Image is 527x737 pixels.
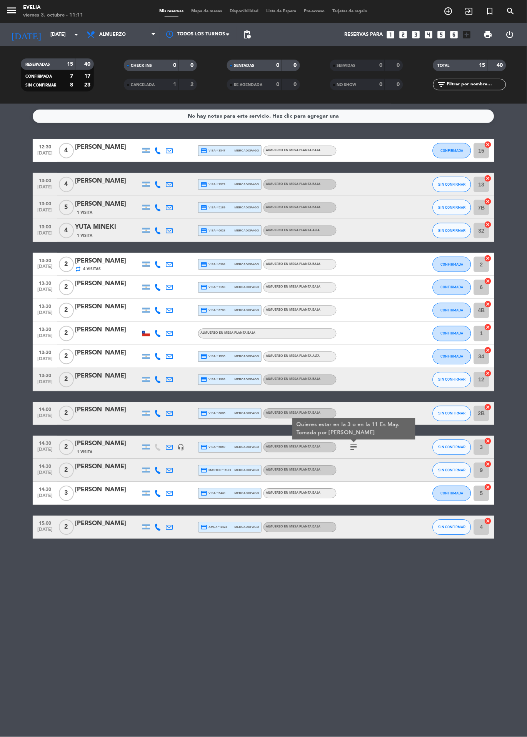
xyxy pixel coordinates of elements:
[263,9,300,13] span: Lista de Espera
[75,325,140,335] div: [PERSON_NAME]
[484,30,493,39] span: print
[200,147,225,154] span: visa * 3547
[484,347,492,354] i: cancel
[266,355,320,358] span: ALMUERZO en MESA PLANTA ALTA
[297,421,412,437] div: Quieres estar en la 3 o en la 11 Es May. Tomada por [PERSON_NAME]
[35,519,55,527] span: 15:00
[439,182,466,186] span: SIN CONFIRMAR
[266,412,321,415] span: ALMUERZO en MESA PLANTA BAJA
[25,63,50,67] span: RESERVADAS
[433,303,471,318] button: CONFIRMADA
[200,204,207,211] i: credit_card
[131,83,155,87] span: CANCELADA
[200,410,225,417] span: visa * 6085
[200,524,227,531] span: amex * 1424
[226,9,263,13] span: Disponibilidad
[35,199,55,208] span: 13:00
[35,222,55,231] span: 13:00
[235,308,259,313] span: mercadopago
[200,376,225,383] span: visa * 1909
[75,176,140,186] div: [PERSON_NAME]
[484,255,492,262] i: cancel
[59,463,74,478] span: 2
[484,438,492,445] i: cancel
[465,7,474,16] i: exit_to_app
[35,348,55,357] span: 13:30
[75,199,140,209] div: [PERSON_NAME]
[439,205,466,210] span: SIN CONFIRMAR
[438,64,450,68] span: TOTAL
[35,302,55,311] span: 13:30
[6,5,17,19] button: menu
[235,285,259,290] span: mercadopago
[266,183,321,186] span: ALMUERZO en MESA PLANTA BAJA
[433,177,471,192] button: SIN CONFIRMAR
[75,519,140,529] div: [PERSON_NAME]
[439,411,466,416] span: SIN CONFIRMAR
[59,177,74,192] span: 4
[200,332,255,335] span: ALMUERZO en MESA PLANTA BAJA
[235,411,259,416] span: mercadopago
[35,185,55,193] span: [DATE]
[35,448,55,456] span: [DATE]
[379,63,382,68] strong: 0
[441,148,464,153] span: CONFIRMADA
[433,372,471,388] button: SIN CONFIRMAR
[497,63,505,68] strong: 40
[235,491,259,496] span: mercadopago
[59,223,74,238] span: 4
[75,371,140,381] div: [PERSON_NAME]
[75,439,140,449] div: [PERSON_NAME]
[156,9,188,13] span: Mis reservas
[484,278,492,285] i: cancel
[411,30,421,40] i: looks_3
[266,149,321,152] span: ALMUERZO en MESA PLANTA BAJA
[59,349,74,364] span: 2
[345,32,383,37] span: Reservas para
[200,467,207,474] i: credit_card
[200,444,207,451] i: credit_card
[349,443,359,452] i: subject
[173,63,176,68] strong: 0
[77,210,92,216] span: 1 Visita
[506,7,515,16] i: search
[75,462,140,472] div: [PERSON_NAME]
[188,112,339,121] div: No hay notas para este servicio. Haz clic para agregar una
[35,405,55,414] span: 14:00
[441,354,464,359] span: CONFIRMADA
[35,231,55,240] span: [DATE]
[200,307,207,314] i: credit_card
[75,405,140,415] div: [PERSON_NAME]
[433,280,471,295] button: CONFIRMADA
[234,64,254,68] span: SENTADAS
[235,377,259,382] span: mercadopago
[25,75,52,78] span: CONFIRMADA
[424,30,434,40] i: looks_4
[437,30,447,40] i: looks_5
[484,175,492,182] i: cancel
[177,444,184,451] i: headset_mic
[337,83,357,87] span: NO SHOW
[35,325,55,334] span: 13:30
[200,284,207,291] i: credit_card
[200,204,225,211] span: visa * 5189
[200,353,225,360] span: visa * 1536
[484,404,492,411] i: cancel
[83,266,101,273] span: 4 Visitas
[191,82,195,87] strong: 2
[70,82,73,88] strong: 8
[433,486,471,501] button: CONFIRMADA
[200,524,207,531] i: credit_card
[242,30,252,39] span: pending_actions
[25,83,56,87] span: SIN CONFIRMAR
[6,5,17,16] i: menu
[75,142,140,152] div: [PERSON_NAME]
[433,223,471,238] button: SIN CONFIRMAR
[35,176,55,185] span: 13:00
[266,378,321,381] span: ALMUERZO en MESA PLANTA BAJA
[276,63,279,68] strong: 0
[35,334,55,343] span: [DATE]
[35,311,55,319] span: [DATE]
[35,485,55,494] span: 14:30
[266,206,321,209] span: ALMUERZO en MESA PLANTA BAJA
